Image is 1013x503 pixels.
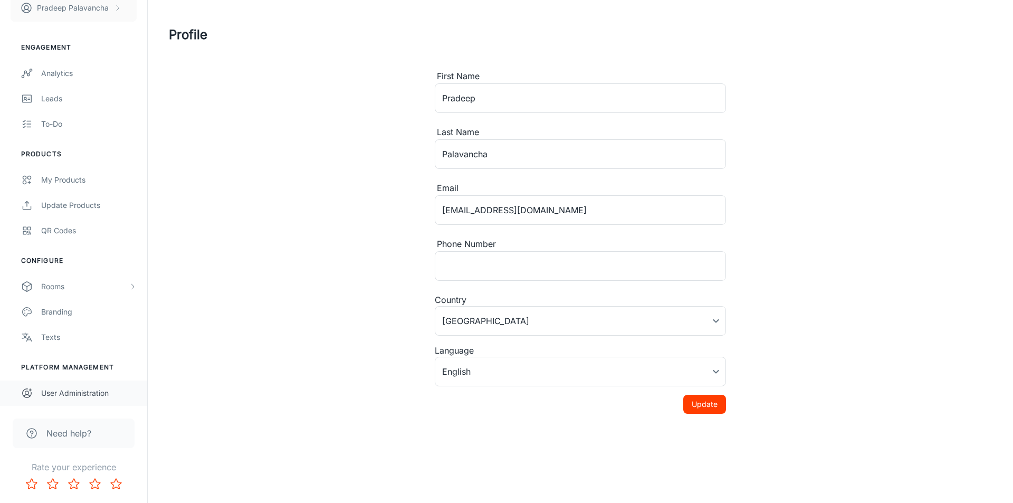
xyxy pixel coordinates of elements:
[435,126,726,139] div: Last Name
[63,473,84,495] button: Rate 3 star
[435,70,726,83] div: First Name
[41,225,137,236] div: QR Codes
[41,174,137,186] div: My Products
[41,281,128,292] div: Rooms
[84,473,106,495] button: Rate 4 star
[169,25,207,44] h1: Profile
[41,306,137,318] div: Branding
[8,461,139,473] p: Rate your experience
[37,2,109,14] p: Pradeep Palavancha
[41,68,137,79] div: Analytics
[435,293,726,306] div: Country
[41,331,137,343] div: Texts
[41,200,137,211] div: Update Products
[46,427,91,440] span: Need help?
[42,473,63,495] button: Rate 2 star
[683,395,726,414] button: Update
[435,306,726,336] div: [GEOGRAPHIC_DATA]
[435,344,726,357] div: Language
[106,473,127,495] button: Rate 5 star
[41,118,137,130] div: To-do
[41,387,137,399] div: User Administration
[21,473,42,495] button: Rate 1 star
[435,238,726,251] div: Phone Number
[435,182,726,195] div: Email
[41,93,137,105] div: Leads
[435,357,726,386] div: English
